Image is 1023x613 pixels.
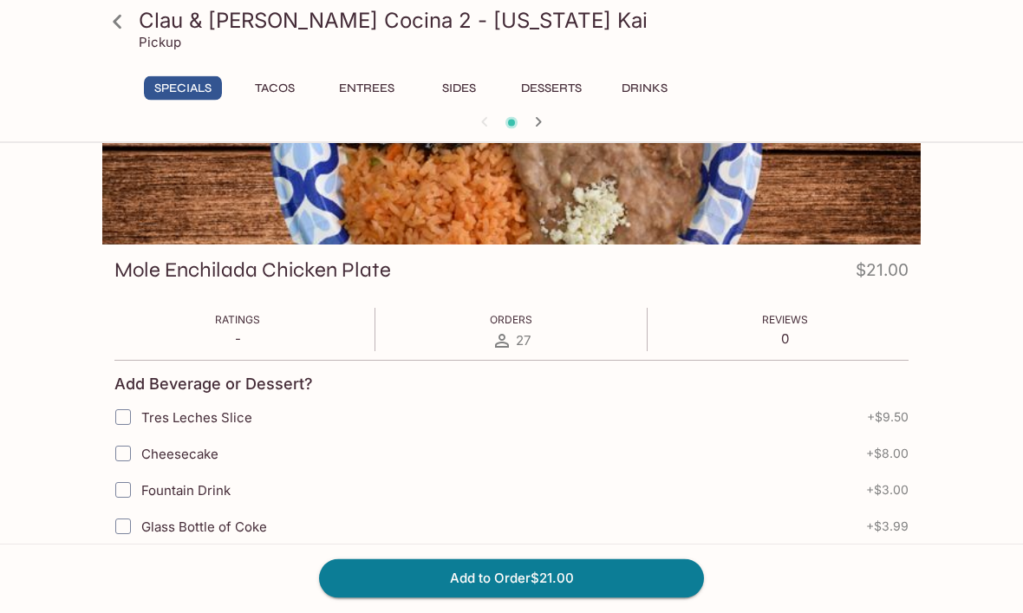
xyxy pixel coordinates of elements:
[420,76,498,101] button: Sides
[141,519,267,536] span: Glass Bottle of Coke
[141,483,231,499] span: Fountain Drink
[866,484,909,498] span: + $3.00
[762,314,808,327] span: Reviews
[866,520,909,534] span: + $3.99
[236,76,314,101] button: Tacos
[516,333,531,349] span: 27
[867,411,909,425] span: + $9.50
[856,258,909,291] h4: $21.00
[215,331,260,348] p: -
[328,76,406,101] button: Entrees
[102,16,921,245] div: Mole Enchilada Chicken Plate
[762,331,808,348] p: 0
[511,76,591,101] button: Desserts
[141,447,218,463] span: Cheesecake
[319,559,704,597] button: Add to Order$21.00
[605,76,683,101] button: Drinks
[114,375,313,395] h4: Add Beverage or Dessert?
[139,34,181,50] p: Pickup
[144,76,222,101] button: Specials
[139,7,914,34] h3: Clau & [PERSON_NAME] Cocina 2 - [US_STATE] Kai
[114,258,391,284] h3: Mole Enchilada Chicken Plate
[141,410,252,427] span: Tres Leches Slice
[490,314,532,327] span: Orders
[215,314,260,327] span: Ratings
[866,447,909,461] span: + $8.00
